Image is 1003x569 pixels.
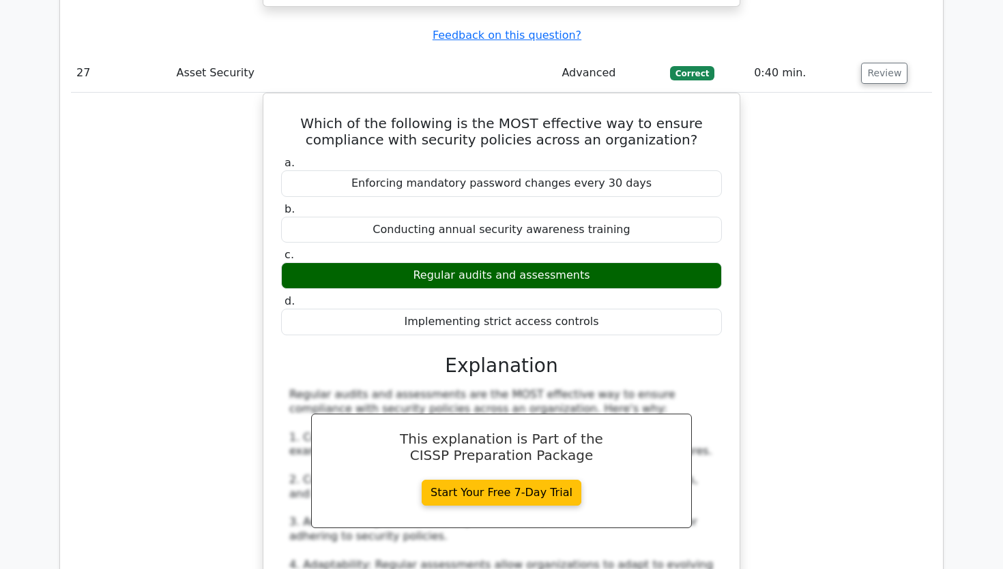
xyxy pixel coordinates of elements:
[285,202,295,215] span: b.
[281,217,722,243] div: Conducting annual security awareness training
[71,54,171,93] td: 27
[281,262,722,289] div: Regular audits and assessments
[670,66,714,80] span: Correct
[422,480,581,506] a: Start Your Free 7-Day Trial
[281,309,722,335] div: Implementing strict access controls
[171,54,557,93] td: Asset Security
[280,115,723,148] h5: Which of the following is the MOST effective way to ensure compliance with security policies acro...
[861,63,907,84] button: Review
[556,54,664,93] td: Advanced
[748,54,856,93] td: 0:40 min.
[285,294,295,307] span: d.
[285,156,295,169] span: a.
[433,29,581,42] a: Feedback on this question?
[289,354,714,378] h3: Explanation
[281,170,722,197] div: Enforcing mandatory password changes every 30 days
[285,248,294,261] span: c.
